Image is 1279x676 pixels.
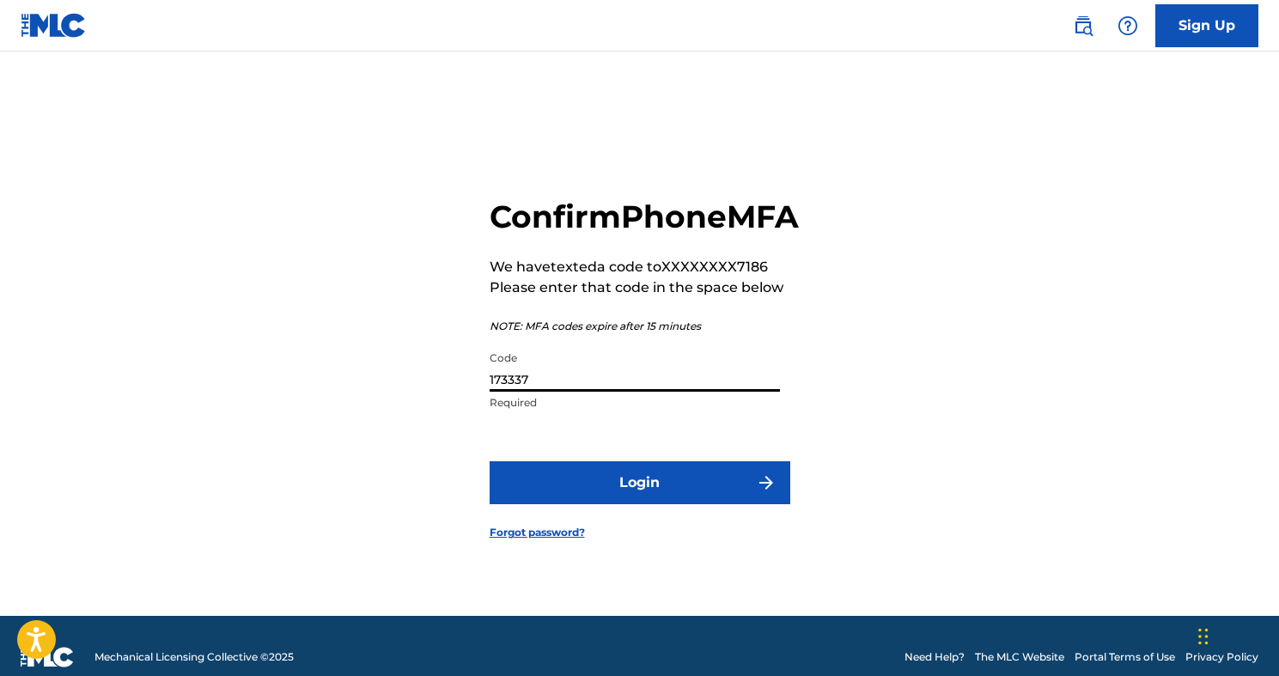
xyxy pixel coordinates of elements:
div: Drag [1198,611,1209,662]
a: The MLC Website [975,649,1064,665]
p: Required [490,395,780,411]
button: Login [490,461,790,504]
img: search [1073,15,1093,36]
img: help [1118,15,1138,36]
img: logo [21,647,74,667]
a: Need Help? [904,649,965,665]
p: Please enter that code in the space below [490,277,799,298]
h2: Confirm Phone MFA [490,198,799,236]
a: Sign Up [1155,4,1258,47]
img: f7272a7cc735f4ea7f67.svg [756,472,777,493]
p: NOTE: MFA codes expire after 15 minutes [490,319,799,334]
p: We have texted a code to XXXXXXXX7186 [490,257,799,277]
a: Portal Terms of Use [1075,649,1175,665]
span: Mechanical Licensing Collective © 2025 [94,649,294,665]
a: Privacy Policy [1185,649,1258,665]
img: MLC Logo [21,13,87,38]
iframe: Chat Widget [1193,594,1279,676]
a: Public Search [1066,9,1100,43]
a: Forgot password? [490,525,585,540]
div: Help [1111,9,1145,43]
